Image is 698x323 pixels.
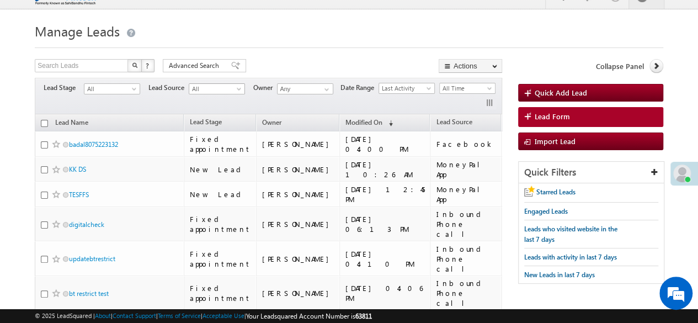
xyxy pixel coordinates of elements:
span: Leads who visited website in the last 7 days [524,225,617,243]
span: Quick Add Lead [535,88,587,97]
div: Chat with us now [57,58,185,72]
a: updatebtrestrict [69,255,115,263]
a: Acceptable Use [203,312,244,319]
div: Fixed appointment [190,134,251,154]
div: New Lead [190,189,251,199]
span: Leads with activity in last 7 days [524,253,617,261]
button: Actions [439,59,502,73]
div: [DATE] 04:10 PM [345,249,425,269]
span: ? [146,61,151,70]
span: New Leads in last 7 days [524,271,595,279]
div: Inbound Phone call [436,209,496,239]
span: Your Leadsquared Account Number is [246,312,372,320]
span: Engaged Leads [524,207,568,215]
span: 63811 [355,312,372,320]
div: Fixed appointment [190,214,251,234]
div: [DATE] 04:06 PM [345,283,425,303]
span: (sorted descending) [384,119,393,128]
em: Start Chat [150,248,200,263]
button: ? [141,59,154,72]
div: Inbound Phone call [436,278,496,308]
a: All [189,83,245,94]
textarea: Type your message and hit 'Enter' [14,102,201,240]
div: Fixed appointment [190,283,251,303]
a: badal8075223132 [69,140,118,149]
input: Type to Search [277,83,333,94]
div: Facebook [436,139,496,149]
span: Last Activity [379,83,431,93]
a: Show All Items [318,84,332,95]
span: Import Lead [535,136,576,146]
span: Lead Form [535,112,570,121]
span: All Time [440,83,492,93]
a: TESFFS [69,190,89,199]
div: [PERSON_NAME] [262,189,334,199]
span: Date Range [340,83,379,93]
a: All Time [439,83,495,94]
span: Collapse Panel [596,61,644,71]
span: Lead Stage [44,83,84,93]
div: [DATE] 04:00 PM [345,134,425,154]
span: © 2025 LeadSquared | | | | | [35,311,372,321]
img: Search [132,62,137,68]
div: [PERSON_NAME] [262,139,334,149]
span: Lead Source [148,83,189,93]
div: Fixed appointment [190,249,251,269]
a: All [84,83,140,94]
div: MoneyPal App [436,160,496,179]
a: Last Activity [379,83,435,94]
a: KK DS [69,165,86,173]
div: [PERSON_NAME] [262,165,334,174]
div: [DATE] 12:45 PM [345,184,425,204]
div: Minimize live chat window [181,6,207,32]
img: d_60004797649_company_0_60004797649 [19,58,46,72]
span: Advanced Search [169,61,222,71]
a: digitalcheck [69,220,104,229]
a: Lead Stage [184,116,227,130]
div: [PERSON_NAME] [262,219,334,229]
span: Lead Stage [190,118,222,126]
a: Terms of Service [158,312,201,319]
a: bt restrict test [69,289,109,298]
a: Lead Source [430,116,477,130]
span: All [84,84,137,94]
a: Modified On (sorted descending) [340,116,398,130]
a: Lead Name [50,117,94,131]
div: New Lead [190,165,251,174]
div: Quick Filters [519,162,664,183]
div: [DATE] 10:26 AM [345,160,425,179]
div: [PERSON_NAME] [262,288,334,298]
span: Manage Leads [35,22,120,40]
input: Check all records [41,120,48,127]
span: Modified On [345,118,382,126]
span: Starred Leads [536,188,576,196]
div: [DATE] 06:13 PM [345,214,425,234]
span: All [189,84,242,94]
span: Lead Source [436,118,472,126]
a: About [95,312,111,319]
a: Phone Number [502,116,557,130]
span: Owner [253,83,277,93]
a: Contact Support [113,312,156,319]
div: Inbound Phone call [436,244,496,274]
div: [PERSON_NAME] [262,254,334,264]
span: Owner [262,118,281,126]
div: MoneyPal App [436,184,496,204]
a: Lead Form [518,107,663,127]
